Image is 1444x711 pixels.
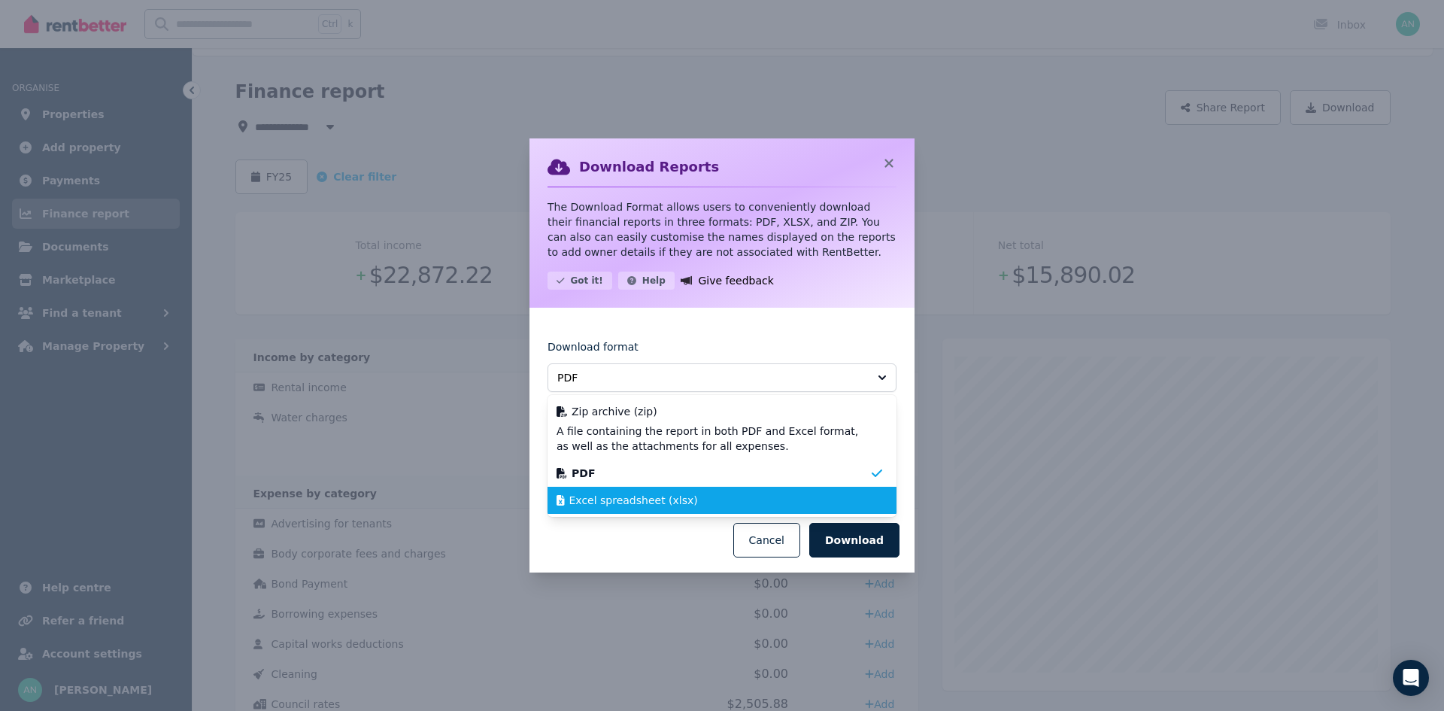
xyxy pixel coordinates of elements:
label: Download format [548,339,639,363]
button: PDF [548,363,896,392]
div: Open Intercom Messenger [1393,660,1429,696]
a: Give feedback [681,272,774,290]
span: PDF [557,370,866,385]
button: Download [809,523,899,558]
button: Help [618,272,675,290]
p: The Download Format allows users to conveniently download their financial reports in three format... [548,199,896,260]
ul: PDF [548,395,896,517]
span: Zip archive (zip) [572,404,657,419]
h2: Download Reports [579,156,719,178]
span: Excel spreadsheet (xlsx) [569,493,698,508]
span: A file containing the report in both PDF and Excel format, as well as the attachments for all exp... [557,424,869,454]
button: Cancel [733,523,800,558]
button: Got it! [548,272,612,290]
span: PDF [572,466,595,481]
